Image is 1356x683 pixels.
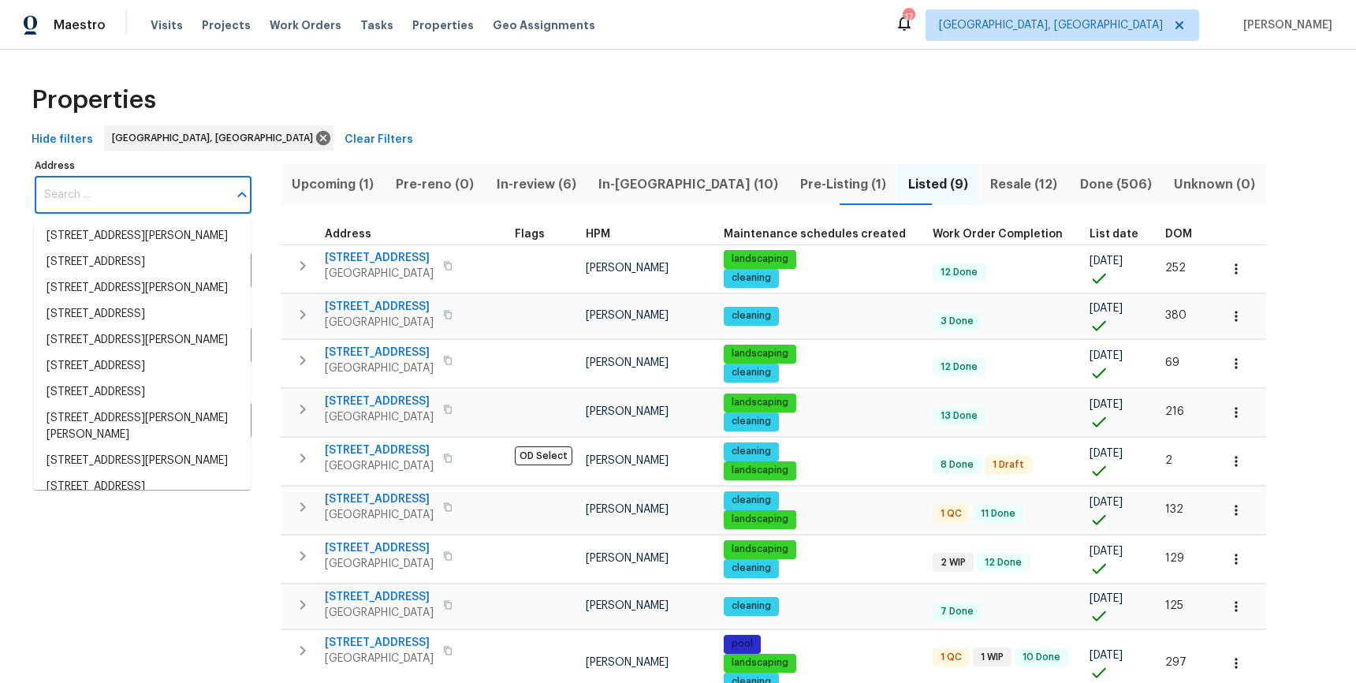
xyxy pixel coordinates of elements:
[903,9,914,25] div: 17
[1090,497,1123,508] span: [DATE]
[586,357,669,368] span: [PERSON_NAME]
[1165,229,1192,240] span: DOM
[586,504,669,515] span: [PERSON_NAME]
[725,637,759,651] span: pool
[1165,263,1186,274] span: 252
[394,174,475,196] span: Pre-reno (0)
[725,445,777,458] span: cleaning
[725,464,795,477] span: landscaping
[724,229,906,240] span: Maintenance schedules created
[725,543,795,556] span: landscaping
[515,229,545,240] span: Flags
[34,301,251,327] li: [STREET_ADDRESS]
[34,405,251,448] li: [STREET_ADDRESS][PERSON_NAME][PERSON_NAME]
[1165,357,1179,368] span: 69
[325,299,434,315] span: [STREET_ADDRESS]
[360,20,393,31] span: Tasks
[586,455,669,466] span: [PERSON_NAME]
[586,600,669,611] span: [PERSON_NAME]
[32,92,156,108] span: Properties
[202,17,251,33] span: Projects
[1165,310,1186,321] span: 380
[325,458,434,474] span: [GEOGRAPHIC_DATA]
[934,556,972,569] span: 2 WIP
[34,474,251,500] li: [STREET_ADDRESS]
[325,605,434,621] span: [GEOGRAPHIC_DATA]
[725,494,777,507] span: cleaning
[933,229,1063,240] span: Work Order Completion
[112,130,319,146] span: [GEOGRAPHIC_DATA], [GEOGRAPHIC_DATA]
[1165,406,1184,417] span: 216
[345,130,413,150] span: Clear Filters
[1090,448,1123,459] span: [DATE]
[597,174,780,196] span: In-[GEOGRAPHIC_DATA] (10)
[586,553,669,564] span: [PERSON_NAME]
[586,406,669,417] span: [PERSON_NAME]
[325,507,434,523] span: [GEOGRAPHIC_DATA]
[939,17,1163,33] span: [GEOGRAPHIC_DATA], [GEOGRAPHIC_DATA]
[725,309,777,323] span: cleaning
[35,161,251,170] label: Address
[1090,650,1123,661] span: [DATE]
[725,271,777,285] span: cleaning
[725,415,777,428] span: cleaning
[1165,504,1183,515] span: 132
[494,174,577,196] span: In-review (6)
[515,446,572,465] span: OD Select
[34,353,251,379] li: [STREET_ADDRESS]
[325,589,434,605] span: [STREET_ADDRESS]
[32,130,93,150] span: Hide filters
[325,360,434,376] span: [GEOGRAPHIC_DATA]
[725,599,777,613] span: cleaning
[1090,399,1123,410] span: [DATE]
[1090,256,1123,267] span: [DATE]
[1172,174,1257,196] span: Unknown (0)
[989,174,1059,196] span: Resale (12)
[725,347,795,360] span: landscaping
[1016,651,1067,664] span: 10 Done
[34,249,251,275] li: [STREET_ADDRESS]
[34,327,251,353] li: [STREET_ADDRESS][PERSON_NAME]
[325,540,434,556] span: [STREET_ADDRESS]
[586,263,669,274] span: [PERSON_NAME]
[34,275,251,301] li: [STREET_ADDRESS][PERSON_NAME]
[325,442,434,458] span: [STREET_ADDRESS]
[934,605,980,618] span: 7 Done
[493,17,595,33] span: Geo Assignments
[1237,17,1332,33] span: [PERSON_NAME]
[412,17,474,33] span: Properties
[1165,455,1172,466] span: 2
[54,17,106,33] span: Maestro
[151,17,183,33] span: Visits
[325,491,434,507] span: [STREET_ADDRESS]
[338,125,419,155] button: Clear Filters
[934,409,984,423] span: 13 Done
[799,174,888,196] span: Pre-Listing (1)
[325,394,434,409] span: [STREET_ADDRESS]
[586,229,610,240] span: HPM
[1165,657,1186,668] span: 297
[325,556,434,572] span: [GEOGRAPHIC_DATA]
[325,635,434,651] span: [STREET_ADDRESS]
[934,458,980,472] span: 8 Done
[725,252,795,266] span: landscaping
[907,174,970,196] span: Listed (9)
[725,656,795,670] span: landscaping
[34,223,251,249] li: [STREET_ADDRESS][PERSON_NAME]
[325,250,434,266] span: [STREET_ADDRESS]
[1165,600,1183,611] span: 125
[1090,593,1123,604] span: [DATE]
[34,379,251,405] li: [STREET_ADDRESS]
[934,507,968,521] span: 1 QC
[586,657,669,668] span: [PERSON_NAME]
[725,562,777,575] span: cleaning
[974,507,1022,521] span: 11 Done
[934,315,980,328] span: 3 Done
[270,17,341,33] span: Work Orders
[1090,350,1123,361] span: [DATE]
[290,174,375,196] span: Upcoming (1)
[325,409,434,425] span: [GEOGRAPHIC_DATA]
[586,310,669,321] span: [PERSON_NAME]
[934,360,984,374] span: 12 Done
[35,177,228,214] input: Search ...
